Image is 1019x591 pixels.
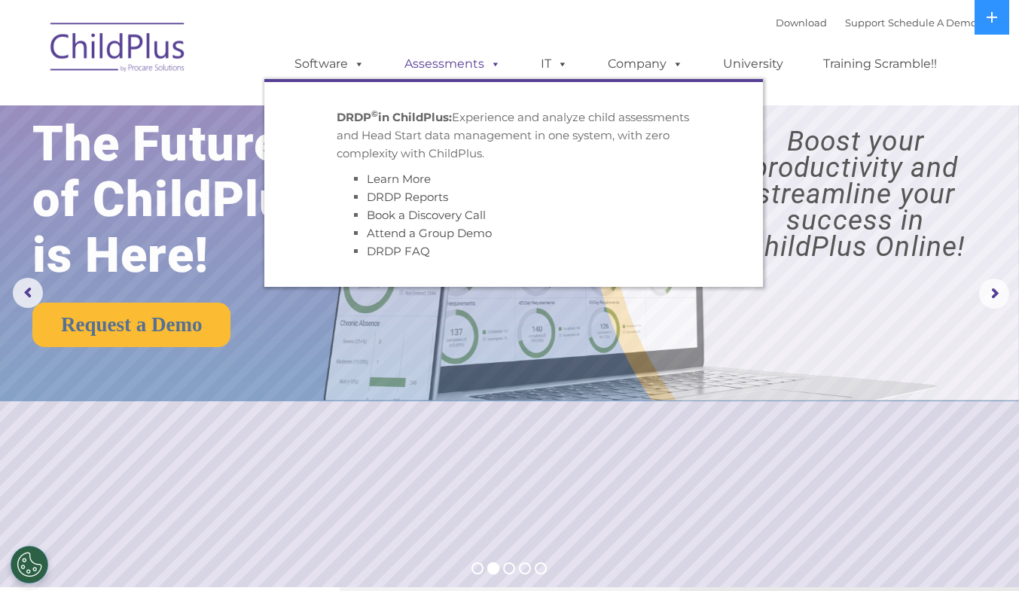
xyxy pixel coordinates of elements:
a: Support [845,17,885,29]
a: Attend a Group Demo [367,226,492,240]
a: DRDP Reports [367,190,448,204]
a: Download [776,17,827,29]
a: Company [593,49,698,79]
sup: © [371,108,378,119]
rs-layer: Boost your productivity and streamline your success in ChildPlus Online! [704,128,1007,260]
p: Experience and analyze child assessments and Head Start data management in one system, with zero ... [337,108,691,163]
a: DRDP FAQ [367,244,430,258]
a: Request a Demo [32,303,230,347]
strong: DRDP in ChildPlus: [337,110,452,124]
rs-layer: The Future of ChildPlus is Here! [32,116,358,283]
span: Last name [209,99,255,111]
a: Assessments [389,49,516,79]
img: ChildPlus by Procare Solutions [43,12,194,87]
a: Learn More [367,172,431,186]
a: Training Scramble!! [808,49,952,79]
button: Cookies Settings [11,546,48,583]
span: Phone number [209,161,273,172]
a: Book a Discovery Call [367,208,486,222]
font: | [776,17,977,29]
a: Schedule A Demo [888,17,977,29]
a: Software [279,49,380,79]
a: IT [526,49,583,79]
a: University [708,49,798,79]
